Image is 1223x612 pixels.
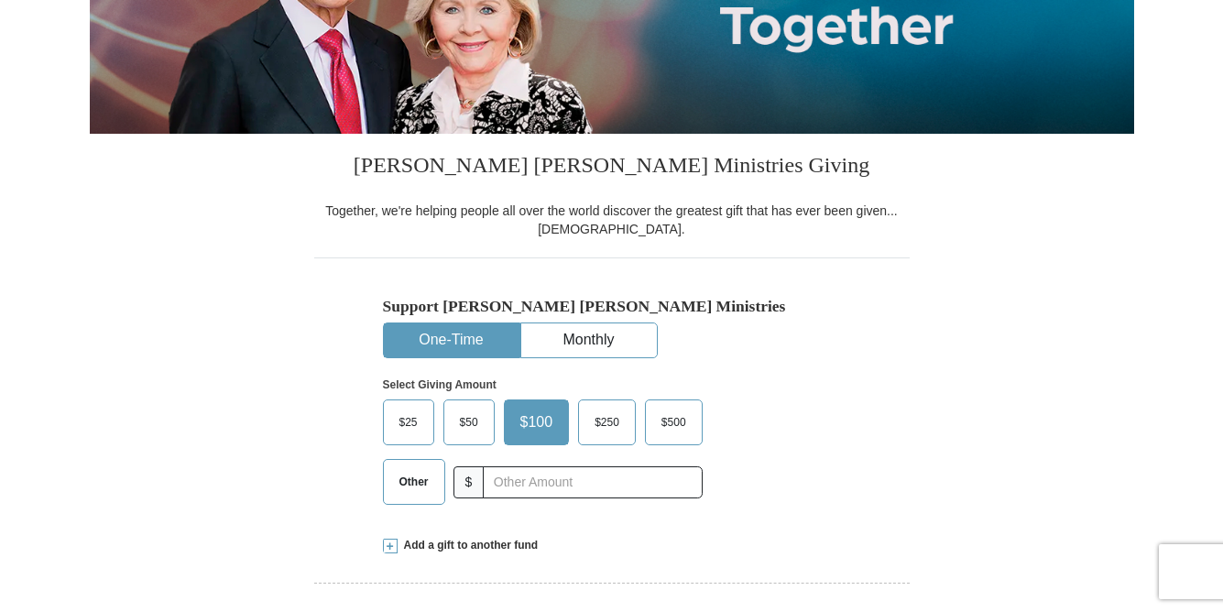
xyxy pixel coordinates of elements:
h3: [PERSON_NAME] [PERSON_NAME] Ministries Giving [314,134,910,202]
span: Add a gift to another fund [398,538,539,553]
span: $ [453,466,485,498]
span: Other [390,468,438,496]
span: $250 [585,409,628,436]
button: One-Time [384,323,519,357]
strong: Select Giving Amount [383,378,497,391]
button: Monthly [521,323,657,357]
span: $500 [652,409,695,436]
span: $100 [511,409,562,436]
span: $50 [451,409,487,436]
input: Other Amount [483,466,702,498]
div: Together, we're helping people all over the world discover the greatest gift that has ever been g... [314,202,910,238]
h5: Support [PERSON_NAME] [PERSON_NAME] Ministries [383,297,841,316]
span: $25 [390,409,427,436]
